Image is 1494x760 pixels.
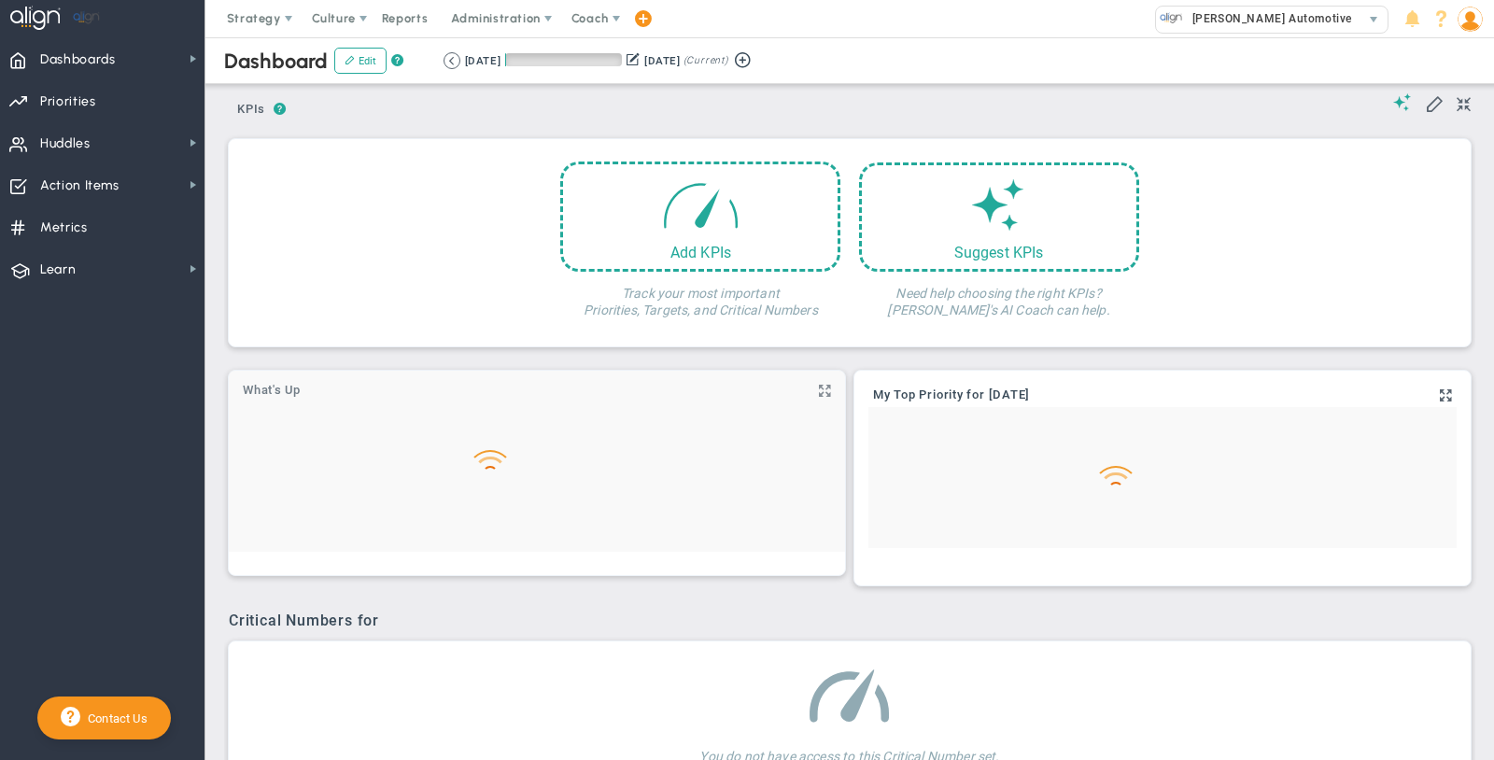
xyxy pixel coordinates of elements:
span: Learn [40,250,76,289]
button: Edit [334,48,387,74]
span: Action Items [40,166,120,205]
span: [PERSON_NAME] Automotive [1183,7,1352,31]
span: Contact Us [80,711,148,725]
div: [DATE] [644,52,680,69]
span: (Current) [684,52,728,69]
span: Culture [312,11,356,25]
div: Suggest KPIs [862,244,1136,261]
span: Administration [451,11,540,25]
button: Go to previous period [444,52,460,69]
img: 31649.Company.photo [1160,7,1183,30]
div: Period Progress: 1% Day 1 of 91 with 90 remaining. [505,53,622,66]
span: KPIs [229,94,274,124]
span: Priorities [40,82,96,121]
span: My Top Priority for [DATE] [873,388,1030,401]
span: Coach [571,11,609,25]
div: Add KPIs [563,244,838,261]
span: Metrics [40,208,88,247]
span: Critical Numbers for [229,612,384,629]
a: My Top Priority for [DATE] [873,388,1030,403]
h4: Need help choosing the right KPIs? [PERSON_NAME]'s AI Coach can help. [859,272,1139,318]
span: Edit My KPIs [1425,93,1444,112]
span: Dashboards [40,40,116,79]
span: Huddles [40,124,91,163]
span: Suggestions (AI Feature) [1393,93,1412,111]
div: [DATE] [465,52,500,69]
h4: Track your most important Priorities, Targets, and Critical Numbers [560,272,840,318]
span: Dashboard [224,49,328,74]
button: KPIs [229,94,274,127]
span: select [1360,7,1388,33]
span: Strategy [227,11,281,25]
img: 190969.Person.photo [1458,7,1483,32]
